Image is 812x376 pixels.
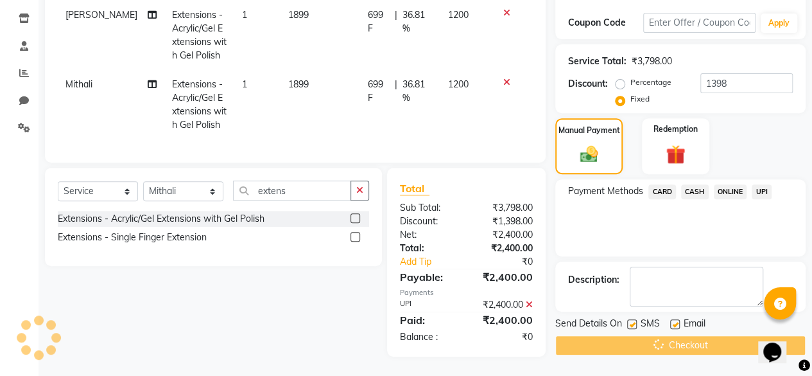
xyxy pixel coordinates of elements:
[448,9,469,21] span: 1200
[653,123,698,135] label: Redemption
[568,77,608,91] div: Discount:
[643,13,756,33] input: Enter Offer / Coupon Code
[466,330,542,344] div: ₹0
[368,78,390,105] span: 699 F
[390,215,467,228] div: Discount:
[466,312,542,328] div: ₹2,400.00
[466,215,542,228] div: ₹1,398.00
[479,255,542,269] div: ₹0
[65,9,137,21] span: [PERSON_NAME]
[242,9,247,21] span: 1
[466,298,542,312] div: ₹2,400.00
[400,182,429,195] span: Total
[58,231,207,244] div: Extensions - Single Finger Extension
[758,325,799,363] iframe: chat widget
[632,55,672,68] div: ₹3,798.00
[390,228,467,242] div: Net:
[390,242,467,255] div: Total:
[172,78,227,130] span: Extensions - Acrylic/Gel Extensions with Gel Polish
[233,181,351,201] input: Search or Scan
[630,93,650,105] label: Fixed
[574,144,604,165] img: _cash.svg
[172,9,227,61] span: Extensions - Acrylic/Gel Extensions with Gel Polish
[390,298,467,312] div: UPI
[681,184,709,199] span: CASH
[400,287,533,298] div: Payments
[714,184,747,199] span: ONLINE
[288,78,309,90] span: 1899
[641,317,660,333] span: SMS
[390,201,467,215] div: Sub Total:
[568,273,619,287] div: Description:
[402,78,433,105] span: 36.81 %
[466,201,542,215] div: ₹3,798.00
[242,78,247,90] span: 1
[65,78,92,90] span: Mithali
[466,269,542,285] div: ₹2,400.00
[390,312,467,328] div: Paid:
[630,76,671,88] label: Percentage
[466,242,542,255] div: ₹2,400.00
[395,8,397,35] span: |
[684,317,705,333] span: Email
[390,330,467,344] div: Balance :
[568,184,643,198] span: Payment Methods
[390,269,467,285] div: Payable:
[448,78,469,90] span: 1200
[660,143,691,166] img: _gift.svg
[390,255,479,269] a: Add Tip
[568,16,643,30] div: Coupon Code
[466,228,542,242] div: ₹2,400.00
[402,8,433,35] span: 36.81 %
[288,9,309,21] span: 1899
[568,55,626,68] div: Service Total:
[395,78,397,105] span: |
[555,317,622,333] span: Send Details On
[58,212,264,226] div: Extensions - Acrylic/Gel Extensions with Gel Polish
[648,184,676,199] span: CARD
[558,125,620,136] label: Manual Payment
[368,8,390,35] span: 699 F
[752,184,772,199] span: UPI
[761,13,797,33] button: Apply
